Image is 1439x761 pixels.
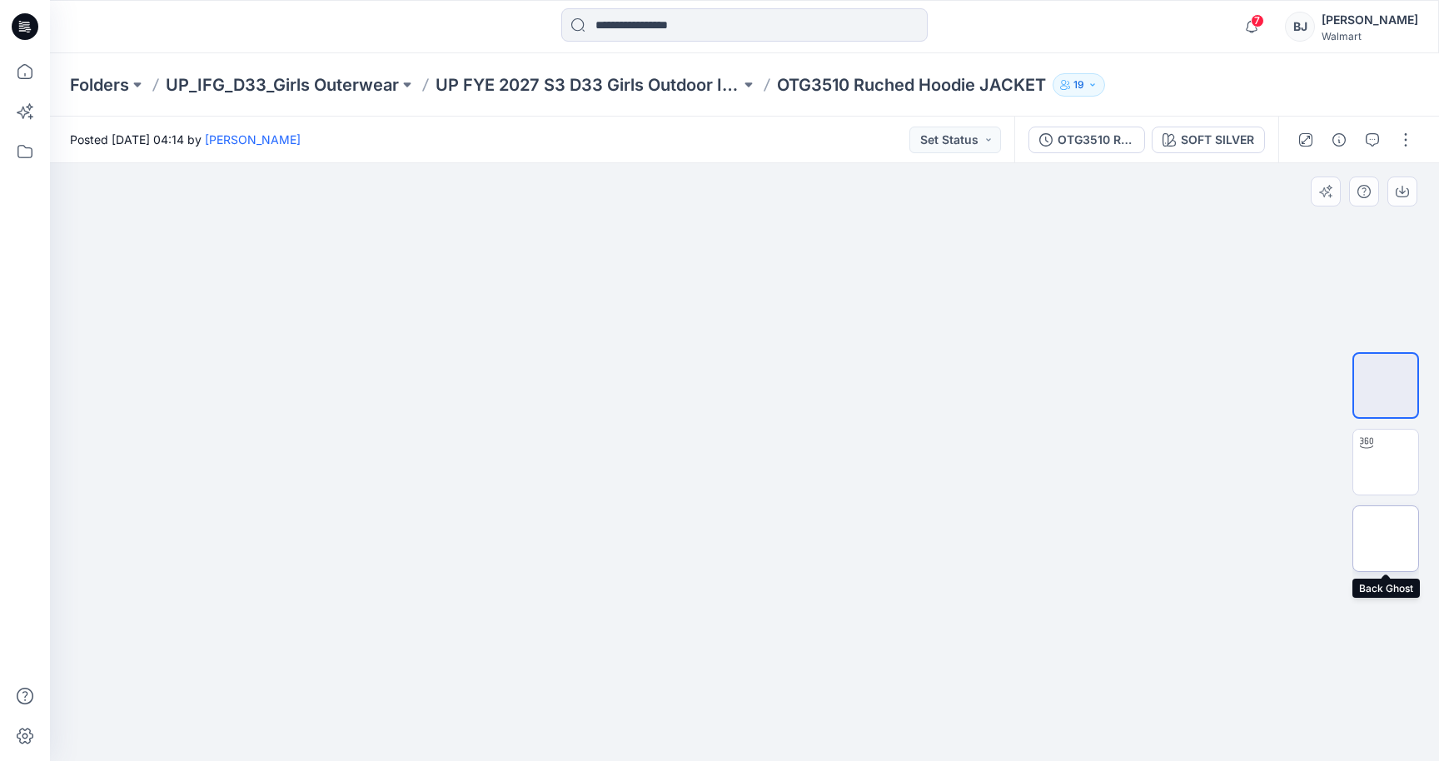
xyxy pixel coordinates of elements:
a: [PERSON_NAME] [205,132,301,147]
div: BJ [1285,12,1315,42]
button: Details [1326,127,1352,153]
button: OTG3510 Ruched Hoodie JACKET [1028,127,1145,153]
span: Posted [DATE] 04:14 by [70,131,301,148]
p: 19 [1073,76,1084,94]
div: SOFT SILVER [1181,131,1254,149]
a: UP_IFG_D33_Girls Outerwear [166,73,399,97]
button: 19 [1053,73,1105,97]
p: OTG3510 Ruched Hoodie JACKET [777,73,1046,97]
div: Walmart [1322,30,1418,42]
span: 7 [1251,14,1264,27]
div: OTG3510 Ruched Hoodie JACKET [1058,131,1134,149]
button: SOFT SILVER [1152,127,1265,153]
a: UP FYE 2027 S3 D33 Girls Outdoor IFG [436,73,740,97]
a: Folders [70,73,129,97]
div: [PERSON_NAME] [1322,10,1418,30]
